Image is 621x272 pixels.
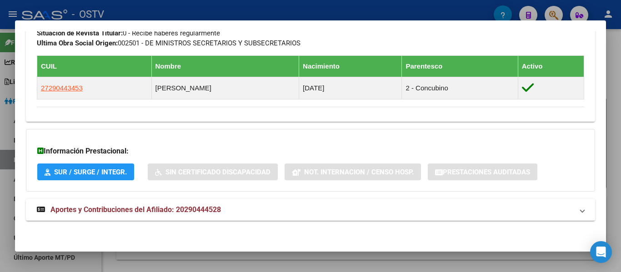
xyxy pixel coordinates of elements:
strong: Ultima Obra Social Origen: [37,39,118,47]
th: Nacimiento [299,56,402,77]
td: [PERSON_NAME] [151,77,299,99]
span: Sin Certificado Discapacidad [165,168,270,176]
span: Not. Internacion / Censo Hosp. [304,168,414,176]
h3: Información Prestacional: [37,146,584,157]
span: SUR / SURGE / INTEGR. [54,168,127,176]
span: 27290443453 [41,84,83,92]
td: 2 - Concubino [402,77,518,99]
span: Prestaciones Auditadas [443,168,530,176]
th: CUIL [37,56,152,77]
span: 002501 - DE MINISTROS SECRETARIOS Y SUBSECRETARIOS [37,39,300,47]
th: Parentesco [402,56,518,77]
button: SUR / SURGE / INTEGR. [37,163,134,180]
button: Not. Internacion / Censo Hosp. [285,163,421,180]
button: Prestaciones Auditadas [428,163,537,180]
span: Aportes y Contribuciones del Afiliado: 20290444528 [50,205,221,214]
th: Activo [518,56,584,77]
span: 0 - Recibe haberes regularmente [37,29,220,37]
div: Open Intercom Messenger [590,241,612,263]
mat-expansion-panel-header: Aportes y Contribuciones del Afiliado: 20290444528 [26,199,595,221]
button: Sin Certificado Discapacidad [148,163,278,180]
th: Nombre [151,56,299,77]
td: [DATE] [299,77,402,99]
strong: Situacion de Revista Titular: [37,29,123,37]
